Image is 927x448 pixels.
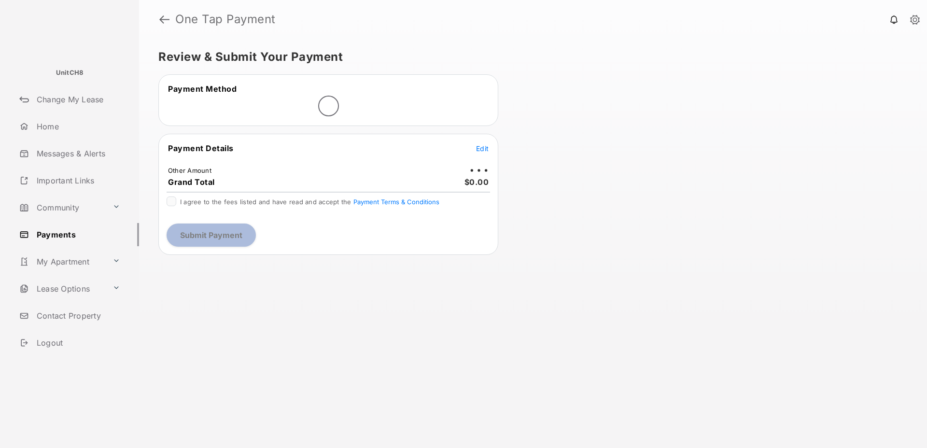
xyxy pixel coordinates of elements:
a: Payments [15,223,139,246]
span: Edit [476,144,489,153]
span: Grand Total [168,177,215,187]
a: Home [15,115,139,138]
a: Community [15,196,109,219]
a: Change My Lease [15,88,139,111]
span: $0.00 [464,177,489,187]
a: Messages & Alerts [15,142,139,165]
span: Payment Method [168,84,237,94]
a: Lease Options [15,277,109,300]
button: Edit [476,143,489,153]
button: I agree to the fees listed and have read and accept the [353,198,439,206]
strong: One Tap Payment [175,14,276,25]
td: Other Amount [168,166,212,175]
a: Contact Property [15,304,139,327]
p: UnitCH8 [56,68,84,78]
span: I agree to the fees listed and have read and accept the [180,198,439,206]
span: Payment Details [168,143,234,153]
a: My Apartment [15,250,109,273]
button: Submit Payment [167,224,256,247]
a: Logout [15,331,139,354]
a: Important Links [15,169,124,192]
h5: Review & Submit Your Payment [158,51,900,63]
